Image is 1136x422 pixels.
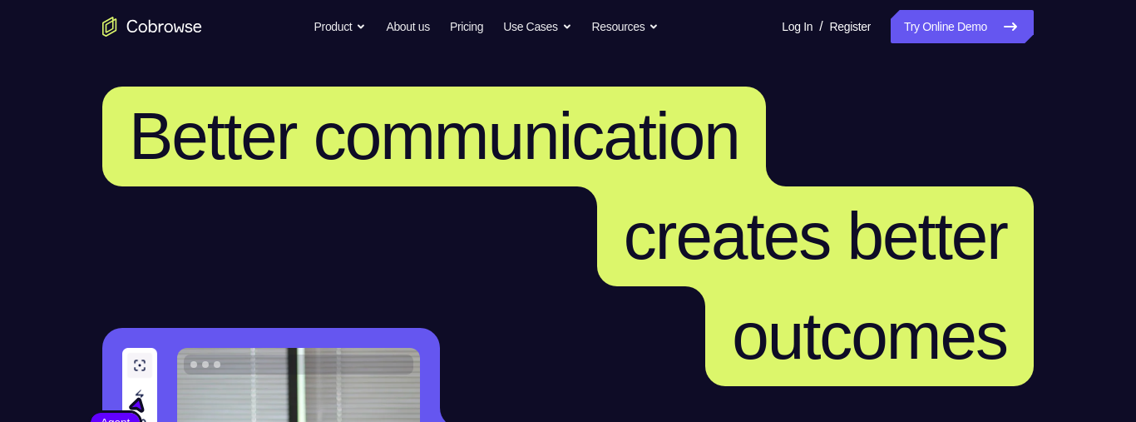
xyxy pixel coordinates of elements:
span: Better communication [129,99,739,173]
span: outcomes [732,299,1007,373]
a: Go to the home page [102,17,202,37]
a: Pricing [450,10,483,43]
span: creates better [624,199,1007,273]
span: / [819,17,822,37]
button: Use Cases [503,10,571,43]
a: Register [830,10,871,43]
a: About us [386,10,429,43]
a: Log In [782,10,812,43]
a: Try Online Demo [891,10,1034,43]
button: Product [314,10,367,43]
button: Resources [592,10,659,43]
